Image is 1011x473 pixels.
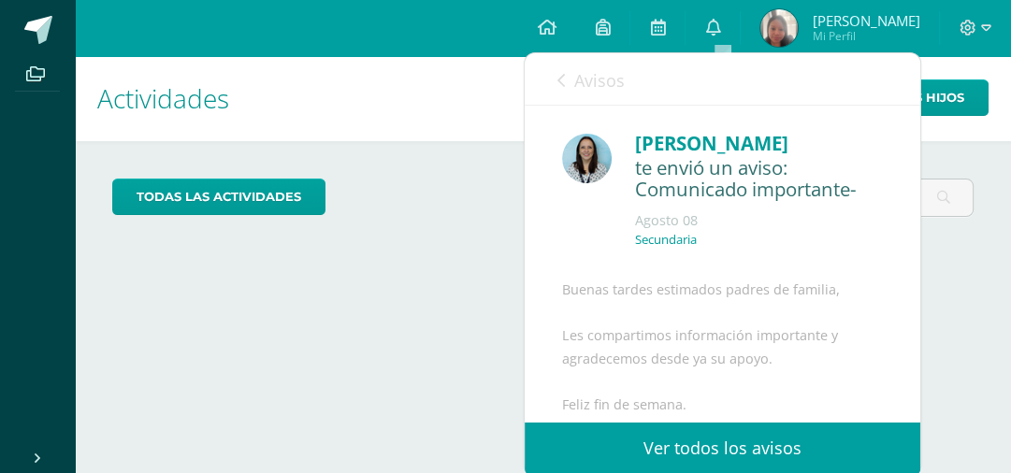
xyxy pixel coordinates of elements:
[635,129,883,158] div: [PERSON_NAME]
[112,179,325,215] a: todas las Actividades
[562,134,612,183] img: aed16db0a88ebd6752f21681ad1200a1.png
[768,68,888,89] span: avisos sin leer
[574,69,625,92] span: Avisos
[812,28,919,44] span: Mi Perfil
[768,68,793,89] span: 458
[635,157,883,201] div: te envió un aviso: Comunicado importante-
[635,232,697,248] p: Secundaria
[812,11,919,30] span: [PERSON_NAME]
[856,79,989,116] a: Mis hijos
[900,80,964,115] span: Mis hijos
[97,56,989,141] h1: Actividades
[635,211,883,230] div: Agosto 08
[760,9,798,47] img: c93700aa65aadad50ff85dfb6b98d5d3.png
